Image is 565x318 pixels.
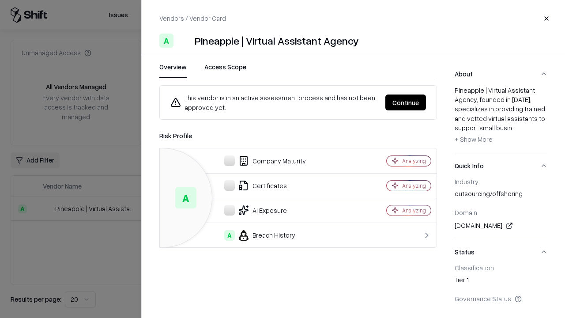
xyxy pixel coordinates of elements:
div: Pineapple | Virtual Assistant Agency, founded in [DATE], specializes in providing trained and vet... [455,86,547,147]
div: This vendor is in an active assessment process and has not been approved yet. [170,93,378,112]
div: Quick Info [455,178,547,240]
div: A [159,34,173,48]
p: Vendors / Vendor Card [159,14,226,23]
div: Domain [455,208,547,216]
div: A [224,230,235,241]
div: outsourcing/offshoring [455,189,547,201]
div: Risk Profile [159,130,437,141]
div: Pineapple | Virtual Assistant Agency [195,34,359,48]
div: Analyzing [402,207,426,214]
div: Company Maturity [167,155,356,166]
button: Access Scope [204,62,246,78]
button: + Show More [455,132,493,147]
button: Status [455,240,547,264]
button: Overview [159,62,187,78]
div: Classification [455,264,547,272]
button: Quick Info [455,154,547,178]
div: Certificates [167,180,356,191]
div: [DOMAIN_NAME] [455,220,547,231]
div: Governance Status [455,295,547,303]
div: AI Exposure [167,205,356,216]
span: + Show More [455,135,493,143]
div: Tier 1 [455,275,547,288]
div: Analyzing [402,182,426,189]
button: Continue [385,95,426,110]
div: Industry [455,178,547,185]
img: Pineapple | Virtual Assistant Agency [177,34,191,48]
button: About [455,62,547,86]
span: ... [512,124,516,132]
div: Analyzing [402,157,426,165]
div: About [455,86,547,154]
div: Breach History [167,230,356,241]
div: A [175,187,196,208]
